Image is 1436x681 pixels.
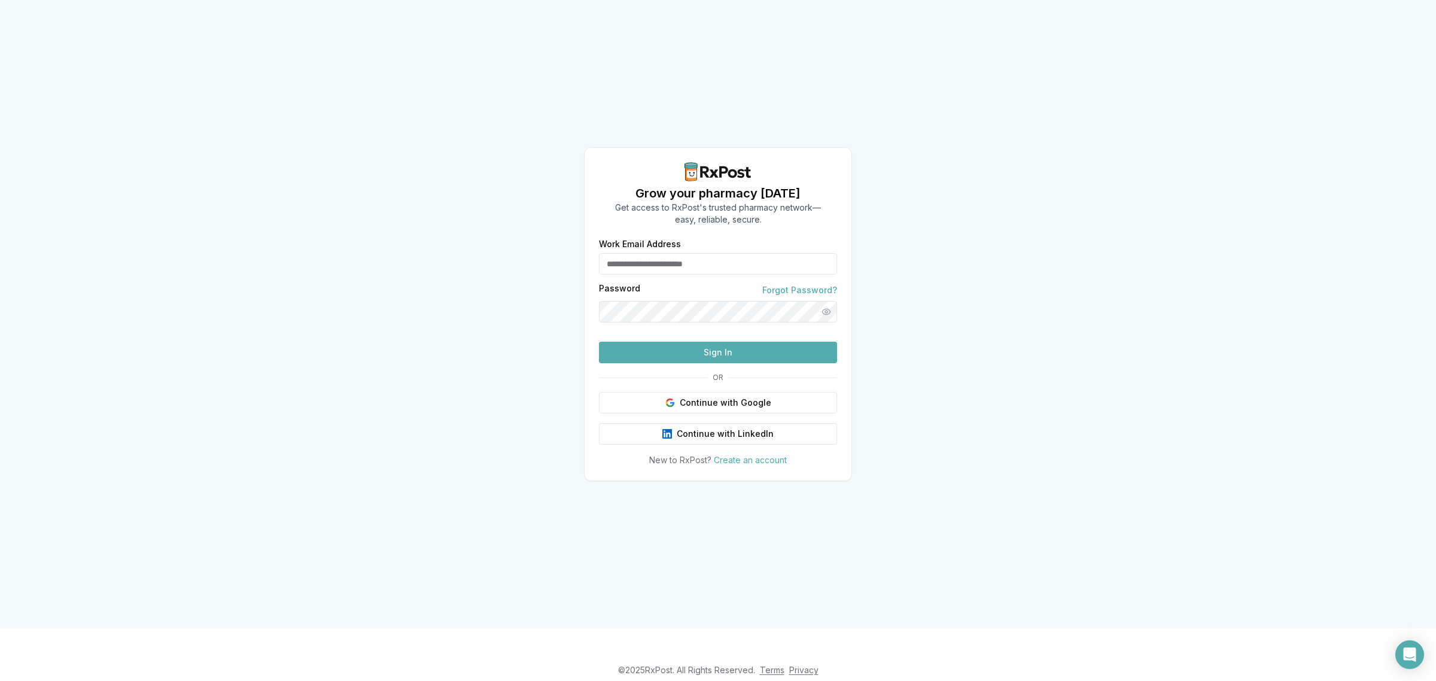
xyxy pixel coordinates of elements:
h1: Grow your pharmacy [DATE] [615,185,821,202]
img: RxPost Logo [680,162,756,181]
label: Password [599,284,640,296]
a: Forgot Password? [762,284,837,296]
label: Work Email Address [599,240,837,248]
img: Google [665,398,675,408]
p: Get access to RxPost's trusted pharmacy network— easy, reliable, secure. [615,202,821,226]
button: Sign In [599,342,837,363]
span: OR [708,373,728,382]
span: New to RxPost? [649,455,711,465]
a: Create an account [714,455,787,465]
button: Continue with Google [599,392,837,414]
button: Show password [816,301,837,323]
a: Privacy [789,665,819,675]
div: Open Intercom Messenger [1395,640,1424,669]
a: Terms [760,665,784,675]
img: LinkedIn [662,429,672,439]
button: Continue with LinkedIn [599,423,837,445]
